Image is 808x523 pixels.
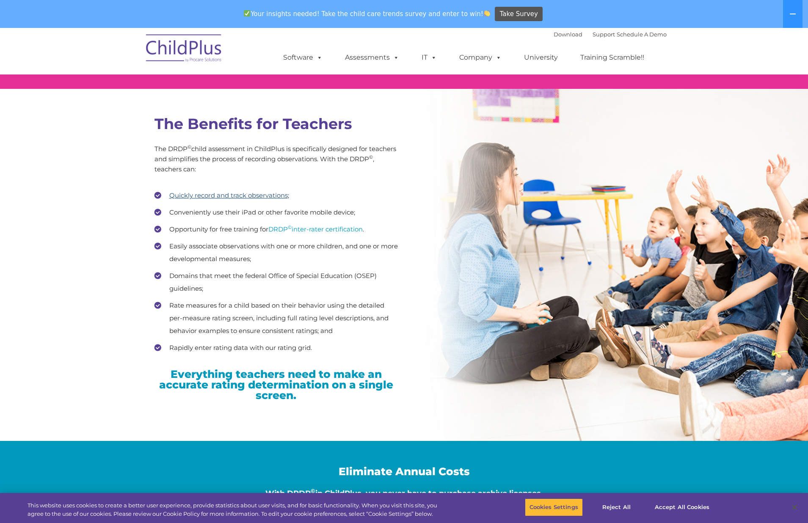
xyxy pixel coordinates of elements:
a: Schedule A Demo [617,31,667,38]
font: | [554,31,667,38]
li: Rapidly enter rating data with our rating grid. [154,341,398,354]
li: ; [154,189,398,202]
a: Download [554,31,582,38]
img: ChildPlus by Procare Solutions [142,28,226,71]
p: The DRDP child assessment in ChildPlus is specifically designed for teachers and simplifies the p... [154,144,398,174]
li: Domains that meet the federal Office of Special Education (OSEP) guidelines; [154,270,398,295]
li: Conveniently use their iPad or other favorite mobile device; [154,206,398,219]
span: Your insights needed! Take the child care trends survey and enter to win! [240,6,494,22]
li: Rate measures for a child based on their behavior using the detailed per-measure rating screen, i... [154,299,398,337]
img: ✅ [244,10,250,17]
img: 👏 [484,10,490,17]
button: Close [785,498,804,517]
sup: © [288,224,292,230]
a: Software [275,49,331,66]
sup: © [311,487,315,494]
li: Opportunity for free training for . [154,223,398,236]
a: DRDP©inter-rater certification [268,225,363,233]
button: Reject All [590,498,643,516]
a: Support [593,31,615,38]
a: Assessments [336,49,408,66]
a: University [516,49,566,66]
button: Cookies Settings [525,498,583,516]
sup: © [369,154,373,160]
span: Take Survey [500,7,538,22]
li: Easily associate observations with one or more children, and one or more developmental measures; [154,240,398,265]
a: Company [451,49,510,66]
strong: The Benefits for Teachers [154,115,352,133]
button: Accept All Cookies [650,498,714,516]
a: Take Survey [495,7,543,22]
a: Quickly record and track observations [169,191,288,199]
span: Everything teachers need to make an accurate rating determination on a single screen. [159,368,393,402]
a: IT [413,49,445,66]
sup: © [188,144,191,150]
span: With DRDP in ChildPlus, you never have to purchase archive licenses. [265,489,543,498]
span: Eliminate Annual Costs [339,465,470,478]
a: Training Scramble!! [572,49,653,66]
div: This website uses cookies to create a better user experience, provide statistics about user visit... [28,501,444,518]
